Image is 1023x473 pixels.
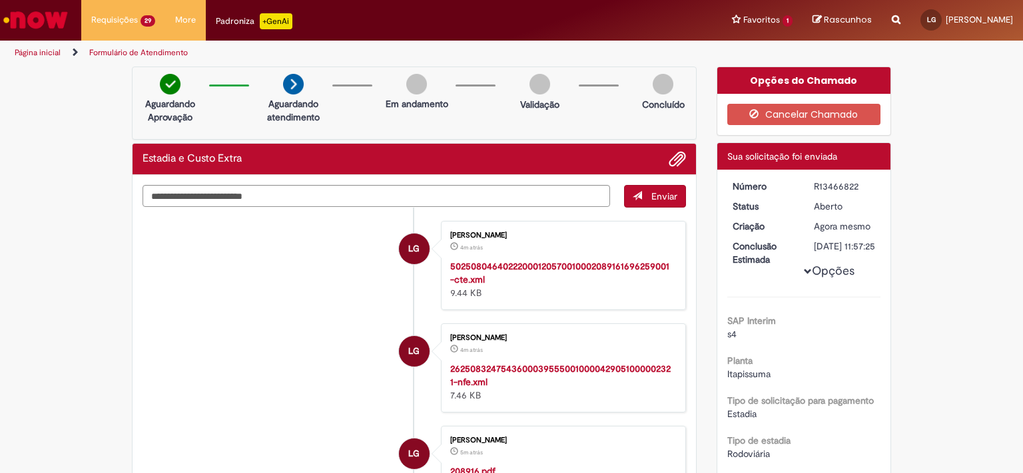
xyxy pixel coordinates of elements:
[460,346,483,354] span: 4m atrás
[175,13,196,27] span: More
[814,239,876,253] div: [DATE] 11:57:25
[15,47,61,58] a: Página inicial
[450,334,672,342] div: [PERSON_NAME]
[1,7,70,33] img: ServiceNow
[460,346,483,354] time: 01/09/2025 09:53:17
[653,74,673,94] img: img-circle-grey.png
[727,434,791,446] b: Tipo de estadia
[727,394,874,406] b: Tipo de solicitação para pagamento
[727,355,753,367] b: Planta
[927,15,936,24] span: LG
[743,13,780,27] span: Favoritos
[141,15,155,27] span: 29
[723,200,805,213] dt: Status
[727,368,771,380] span: Itapissuma
[283,74,304,94] img: arrow-next.png
[143,185,610,208] textarea: Digite sua mensagem aqui...
[386,97,448,110] p: Em andamento
[814,180,876,193] div: R13466822
[260,13,292,29] p: +GenAi
[813,14,872,27] a: Rascunhos
[460,448,483,456] span: 5m atrás
[814,200,876,213] div: Aberto
[642,98,685,111] p: Concluído
[727,104,881,125] button: Cancelar Chamado
[89,47,188,58] a: Formulário de Atendimento
[727,315,776,327] b: SAP Interim
[727,408,757,420] span: Estadia
[450,259,672,299] div: 9.44 KB
[727,328,737,340] span: s4
[460,243,483,251] time: 01/09/2025 09:53:40
[408,438,420,470] span: LG
[824,13,872,26] span: Rascunhos
[450,362,672,402] div: 7.46 KB
[91,13,138,27] span: Requisições
[723,220,805,233] dt: Criação
[814,220,870,232] span: Agora mesmo
[520,98,559,111] p: Validação
[450,232,672,239] div: [PERSON_NAME]
[450,436,672,444] div: [PERSON_NAME]
[216,13,292,29] div: Padroniza
[138,97,202,124] p: Aguardando Aprovação
[399,234,430,264] div: Lucas Gomes
[727,448,770,460] span: Rodoviária
[669,150,686,168] button: Adicionar anexos
[624,185,686,208] button: Enviar
[460,243,483,251] span: 4m atrás
[408,335,420,367] span: LG
[723,239,805,266] dt: Conclusão Estimada
[723,180,805,193] dt: Número
[261,97,326,124] p: Aguardando atendimento
[10,41,672,65] ul: Trilhas de página
[814,220,870,232] time: 01/09/2025 09:57:21
[529,74,550,94] img: img-circle-grey.png
[946,14,1013,25] span: [PERSON_NAME]
[450,260,669,285] a: 50250804640222000120570010002089161696259001-cte.xml
[727,150,837,162] span: Sua solicitação foi enviada
[399,336,430,367] div: Lucas Gomes
[783,15,793,27] span: 1
[651,190,677,202] span: Enviar
[717,67,891,94] div: Opções do Chamado
[814,220,876,233] div: 01/09/2025 09:57:21
[460,448,483,456] time: 01/09/2025 09:52:54
[408,233,420,265] span: LG
[143,153,242,165] h2: Estadia e Custo Extra Histórico de tíquete
[450,363,671,388] a: 26250832475436000395550010000429051000002321-nfe.xml
[399,438,430,469] div: Lucas Gomes
[160,74,180,94] img: check-circle-green.png
[406,74,427,94] img: img-circle-grey.png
